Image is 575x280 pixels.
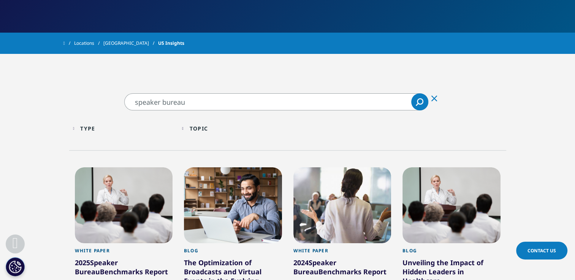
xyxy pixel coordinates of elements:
a: [GEOGRAPHIC_DATA] [103,36,158,50]
span: US Insights [158,36,184,50]
div: 2025 Benchmarks Report [75,258,173,279]
div: Type facet. [80,125,95,132]
div: White Paper [75,248,173,258]
span: Speaker [309,258,336,267]
span: Contact Us [527,247,556,254]
a: Search [411,93,428,110]
input: Search [124,93,428,110]
span: Speaker [90,258,118,267]
div: 2024 Benchmarks Report [293,258,391,279]
svg: Clear [431,96,437,101]
span: Bureau [293,267,318,276]
button: Cookies Settings [6,257,25,276]
div: Blog [184,248,282,258]
div: Topic facet. [190,125,208,132]
div: White Paper [293,248,391,258]
a: Locations [74,36,103,50]
a: Contact Us [516,242,567,260]
span: Bureau [75,267,100,276]
svg: Search [416,98,423,106]
div: Clear [425,89,444,107]
div: Blog [402,248,501,258]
